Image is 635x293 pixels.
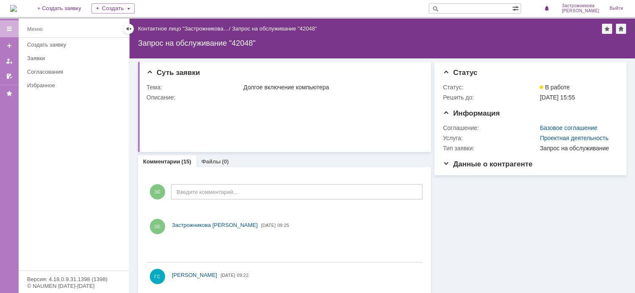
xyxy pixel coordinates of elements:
div: Сделать домашней страницей [616,24,626,34]
div: Запрос на обслуживание [540,145,614,152]
span: Застрожникова [562,3,599,8]
a: Мои заявки [3,54,16,68]
span: Статус [443,69,477,77]
a: Проектная деятельность [540,135,608,141]
div: Создать [91,3,135,14]
a: Базовое соглашение [540,124,597,131]
a: Мои согласования [3,69,16,83]
a: Создать заявку [3,39,16,53]
div: Соглашение: [443,124,538,131]
div: Создать заявку [27,41,124,48]
span: Застрожникова [PERSON_NAME] [172,222,258,228]
span: Информация [443,109,500,117]
span: [PERSON_NAME] [562,8,599,14]
a: Создать заявку [24,38,127,51]
a: Комментарии [143,158,180,165]
a: Контактное лицо "Застрожникова… [138,25,229,32]
div: Скрыть меню [124,24,134,34]
span: 09:25 [277,223,289,228]
span: [DATE] 15:55 [540,94,575,101]
div: Меню [27,24,43,34]
div: © NAUMEN [DATE]-[DATE] [27,283,120,289]
span: ЗЕ [150,184,165,199]
img: logo [10,5,17,12]
div: Статус: [443,84,538,91]
div: (0) [222,158,229,165]
div: (15) [182,158,191,165]
div: Тема: [146,84,242,91]
a: [PERSON_NAME] [172,271,217,279]
div: Решить до: [443,94,538,101]
a: Застрожникова [PERSON_NAME] [172,221,258,229]
a: Согласования [24,65,127,78]
div: Запрос на обслуживание "42048" [138,39,627,47]
span: 09:22 [237,273,249,278]
a: Перейти на домашнюю страницу [10,5,17,12]
span: [DATE] [261,223,276,228]
div: Версия: 4.18.0.9.31.1398 (1398) [27,276,120,282]
div: Избранное [27,82,114,88]
a: Заявки [24,52,127,65]
div: Долгое включение компьютера [243,84,420,91]
div: Описание: [146,94,422,101]
span: Данные о контрагенте [443,160,533,168]
span: В работе [540,84,569,91]
span: [DATE] [221,273,235,278]
div: Добавить в избранное [602,24,612,34]
span: [PERSON_NAME] [172,272,217,278]
div: / [138,25,232,32]
a: Файлы [202,158,221,165]
div: Услуга: [443,135,538,141]
div: Согласования [27,69,124,75]
span: Суть заявки [146,69,200,77]
div: Тип заявки: [443,145,538,152]
span: Расширенный поиск [512,4,521,12]
div: Заявки [27,55,124,61]
div: Запрос на обслуживание "42048" [232,25,317,32]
